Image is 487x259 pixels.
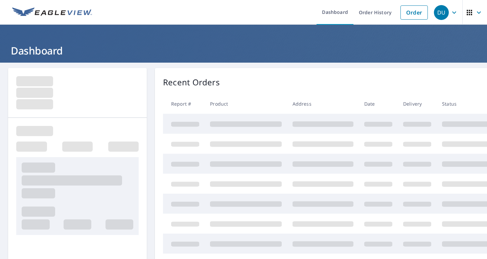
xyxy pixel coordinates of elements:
[163,76,220,88] p: Recent Orders
[400,5,428,20] a: Order
[205,94,287,114] th: Product
[398,94,437,114] th: Delivery
[12,7,92,18] img: EV Logo
[163,94,205,114] th: Report #
[287,94,359,114] th: Address
[434,5,449,20] div: DU
[359,94,398,114] th: Date
[8,44,479,58] h1: Dashboard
